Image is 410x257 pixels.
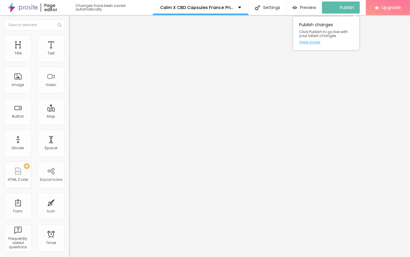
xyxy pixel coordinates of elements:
[6,237,30,249] div: Frequently asked questions
[299,40,353,44] a: View page
[299,30,353,38] span: Click Publish to go live with your latest changes.
[5,20,65,30] input: Search element
[47,209,55,213] div: Icon
[300,5,316,10] span: Preview
[44,146,58,150] div: Spacer
[14,51,22,55] div: Title
[47,51,55,55] div: Text
[46,83,56,87] div: Video
[12,146,24,150] div: Divider
[293,5,297,10] img: view-1.svg
[12,114,24,119] div: Button
[47,114,55,119] div: Map
[12,83,24,87] div: Image
[8,178,28,182] div: HTML Code
[69,15,410,257] iframe: Editor
[14,209,23,213] div: Form
[40,178,62,182] div: Social Icons
[41,3,70,12] div: Page editor
[46,241,56,245] div: Timer
[75,4,153,11] div: Changes have been saved automatically
[322,2,360,14] button: Publish
[58,23,61,27] img: Icone
[293,17,359,50] div: Publish changes
[340,5,354,10] span: Publish
[160,5,234,10] p: Calm X CBD Capsules France Price
[381,5,401,10] span: Upgrade
[287,2,322,14] button: Preview
[255,5,260,10] img: Icone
